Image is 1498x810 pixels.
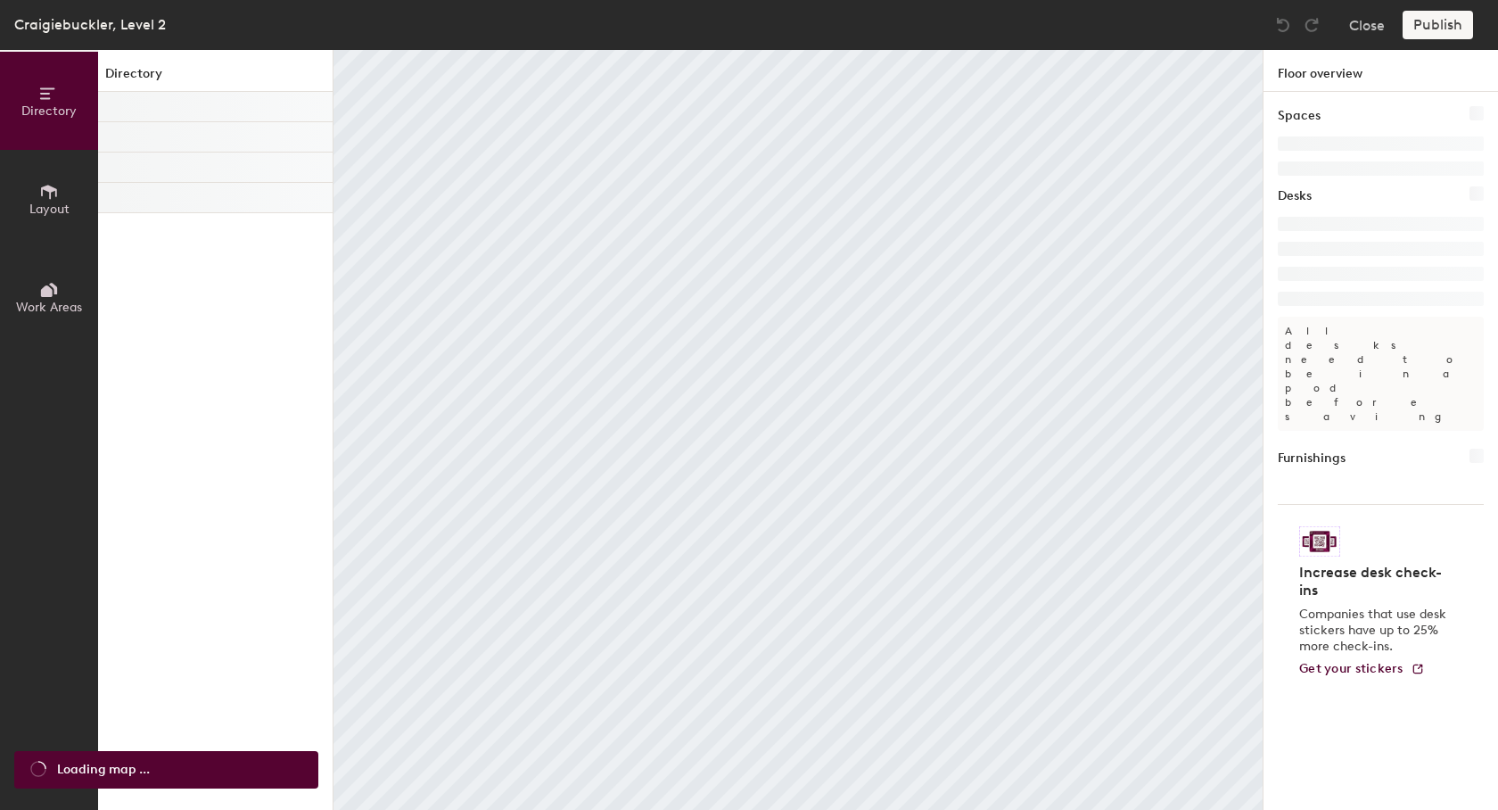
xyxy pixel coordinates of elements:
h1: Spaces [1278,106,1321,126]
span: Work Areas [16,300,82,315]
h1: Desks [1278,186,1312,206]
h1: Floor overview [1263,50,1498,92]
span: Get your stickers [1299,661,1403,676]
img: Sticker logo [1299,526,1340,557]
h1: Directory [98,64,333,92]
p: All desks need to be in a pod before saving [1278,317,1484,431]
canvas: Map [333,50,1263,810]
button: Close [1349,11,1385,39]
img: Redo [1303,16,1321,34]
span: Directory [21,103,77,119]
div: Craigiebuckler, Level 2 [14,13,166,36]
span: Loading map ... [57,760,150,780]
h1: Furnishings [1278,449,1346,468]
p: Companies that use desk stickers have up to 25% more check-ins. [1299,607,1452,655]
img: Undo [1274,16,1292,34]
span: Layout [29,202,70,217]
h4: Increase desk check-ins [1299,564,1452,599]
a: Get your stickers [1299,662,1425,677]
